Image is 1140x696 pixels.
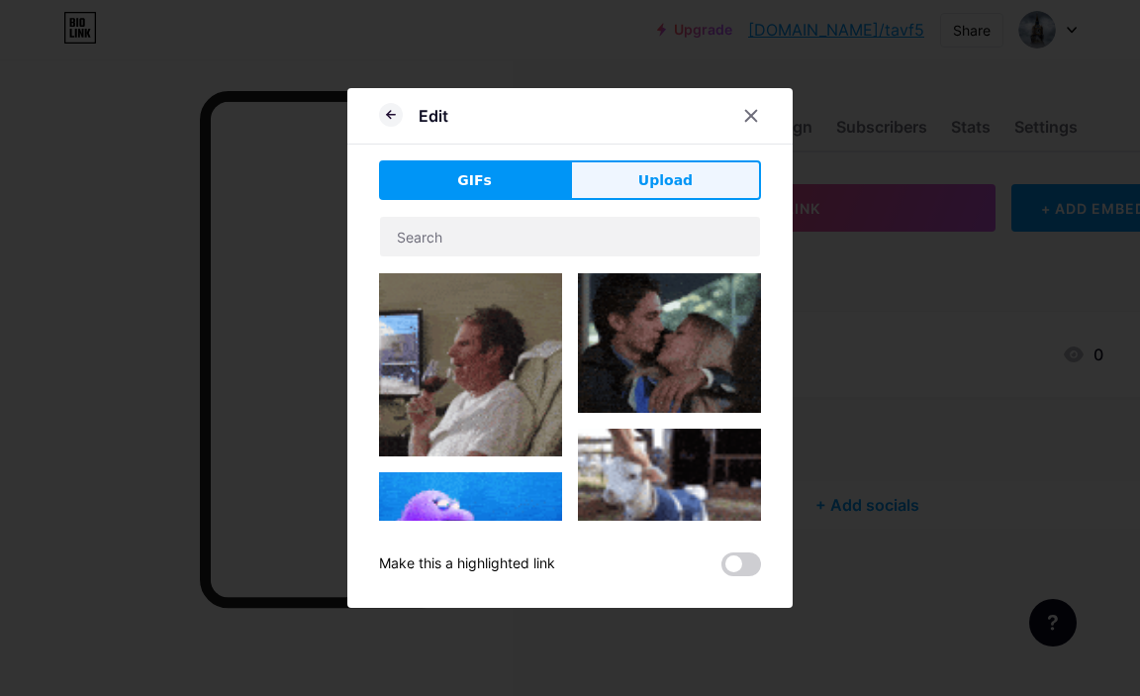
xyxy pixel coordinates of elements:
[638,170,693,191] span: Upload
[570,160,761,200] button: Upload
[379,552,555,576] div: Make this a highlighted link
[380,217,760,256] input: Search
[379,273,562,456] img: Gihpy
[419,104,448,128] div: Edit
[457,170,492,191] span: GIFs
[578,429,761,633] img: Gihpy
[379,160,570,200] button: GIFs
[578,273,761,413] img: Gihpy
[379,472,562,612] img: Gihpy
